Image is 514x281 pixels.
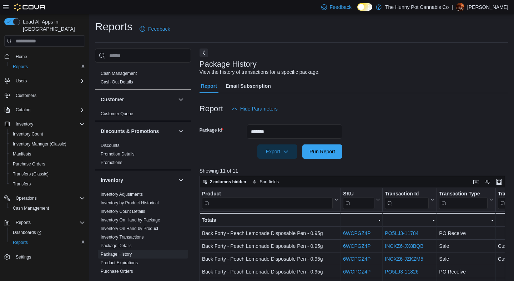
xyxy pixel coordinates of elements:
[13,252,85,261] span: Settings
[330,4,352,11] span: Feedback
[13,218,85,227] span: Reports
[10,160,48,168] a: Purchase Orders
[95,141,191,170] div: Discounts & Promotions
[10,180,85,188] span: Transfers
[101,79,133,85] span: Cash Out Details
[101,226,158,231] a: Inventory On Hand by Product
[385,256,423,262] a: INCXZ6-JZKZM5
[302,144,342,159] button: Run Report
[101,192,143,197] a: Inventory Adjustments
[13,120,85,128] span: Inventory
[16,107,30,113] span: Catalog
[101,217,160,223] span: Inventory On Hand by Package
[10,204,52,213] a: Cash Management
[101,269,133,274] a: Purchase Orders
[226,79,271,93] span: Email Subscription
[13,205,49,211] span: Cash Management
[16,93,36,98] span: Customers
[13,77,85,85] span: Users
[101,209,145,214] a: Inventory Count Details
[4,48,85,281] nav: Complex example
[439,191,493,209] button: Transaction Type
[257,144,297,159] button: Export
[13,52,85,61] span: Home
[95,109,191,121] div: Customer
[7,203,88,213] button: Cash Management
[101,152,135,157] a: Promotion Details
[200,178,249,186] button: 2 columns hidden
[13,64,28,70] span: Reports
[101,151,135,157] span: Promotion Details
[10,62,85,71] span: Reports
[10,170,51,178] a: Transfers (Classic)
[101,143,120,148] a: Discounts
[200,68,320,76] div: View the history of transactions for a specific package.
[1,76,88,86] button: Users
[101,200,159,205] a: Inventory by Product Historical
[16,220,31,225] span: Reports
[343,244,371,249] a: 6WCPGZ4P
[13,91,85,100] span: Customers
[101,160,122,165] a: Promotions
[385,191,429,198] div: Transaction Id
[200,127,223,133] label: Package Id
[10,204,85,213] span: Cash Management
[467,3,508,11] p: [PERSON_NAME]
[385,244,423,249] a: INCXZ6-JX8BQB
[10,160,85,168] span: Purchase Orders
[137,22,173,36] a: Feedback
[7,228,88,237] a: Dashboards
[101,200,159,206] span: Inventory by Product Historical
[201,79,217,93] span: Report
[13,141,66,147] span: Inventory Manager (Classic)
[7,237,88,247] button: Reports
[202,216,338,224] div: Totals
[101,251,132,257] span: Package History
[202,268,338,276] div: Back Forty - Peach Lemonade Disposable Pen - 0.95g
[101,209,145,214] span: Inventory Count Details
[250,178,282,186] button: Sort fields
[210,179,246,185] span: 2 columns hidden
[202,255,338,264] div: Back Forty - Peach Lemonade Disposable Pen - 0.95g
[202,191,338,209] button: Product
[101,128,175,135] button: Discounts & Promotions
[101,177,123,184] h3: Inventory
[200,167,508,174] p: Showing 11 of 11
[10,228,85,237] span: Dashboards
[452,3,453,11] p: |
[16,54,27,60] span: Home
[13,240,28,245] span: Reports
[10,238,31,247] a: Reports
[7,62,88,72] button: Reports
[439,191,487,198] div: Transaction Type
[483,178,492,186] button: Display options
[16,195,37,201] span: Operations
[439,268,493,276] div: PO Receive
[202,191,333,209] div: Product
[7,129,88,139] button: Inventory Count
[101,96,175,103] button: Customer
[385,191,429,209] div: Transaction Id URL
[343,231,371,236] a: 6WCPGZ4P
[385,216,434,224] div: -
[101,80,133,85] a: Cash Out Details
[101,226,158,231] span: Inventory On Hand by Product
[13,218,34,227] button: Reports
[10,238,85,247] span: Reports
[1,90,88,101] button: Customers
[343,256,371,262] a: 6WCPGZ4P
[14,4,46,11] img: Cova
[177,176,185,184] button: Inventory
[7,159,88,169] button: Purchase Orders
[202,242,338,251] div: Back Forty - Peach Lemonade Disposable Pen - 0.95g
[10,180,34,188] a: Transfers
[16,78,27,84] span: Users
[1,105,88,115] button: Catalog
[101,234,144,240] span: Inventory Transactions
[20,18,85,32] span: Load All Apps in [GEOGRAPHIC_DATA]
[13,194,85,203] span: Operations
[1,218,88,228] button: Reports
[472,178,480,186] button: Keyboard shortcuts
[343,191,380,209] button: SKU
